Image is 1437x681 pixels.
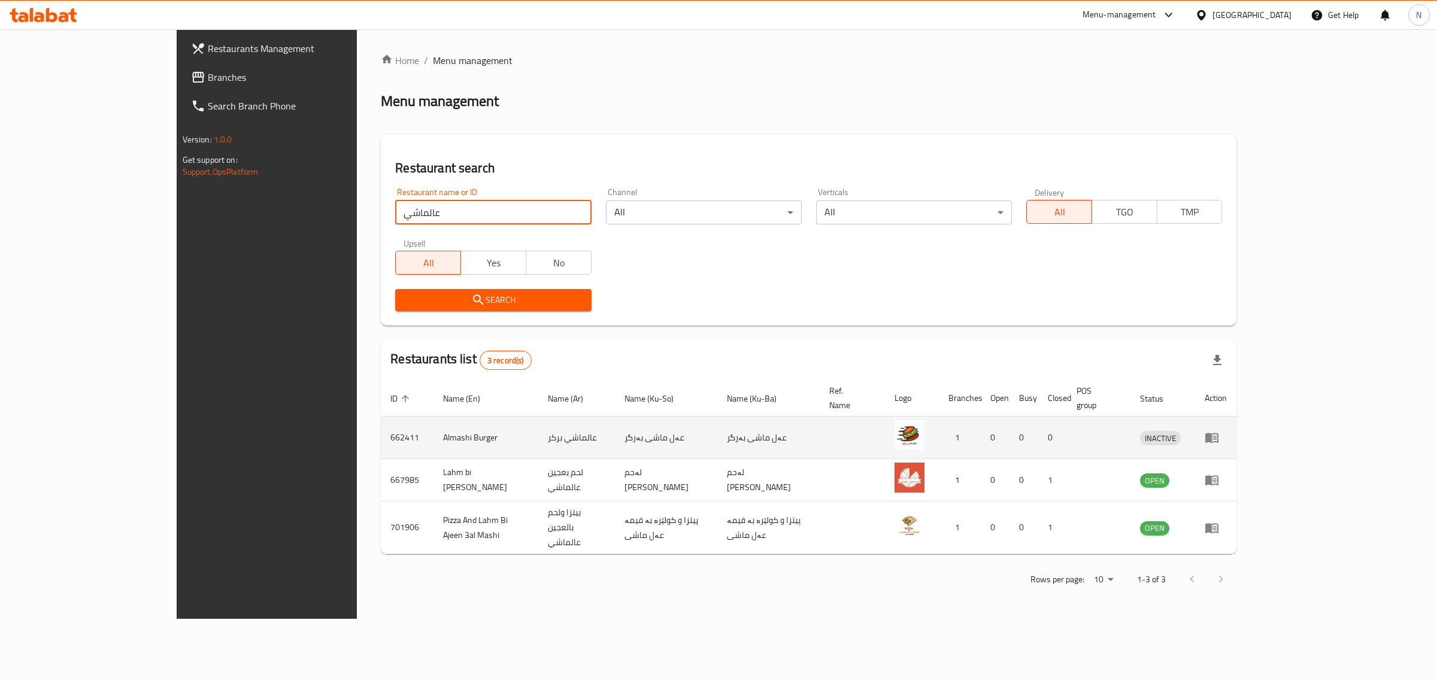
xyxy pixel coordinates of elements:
div: Rows per page: [1089,571,1118,589]
td: پیتزا و کولێرە بە قیمە عەل ماشی [615,501,717,554]
td: 0 [981,501,1009,554]
div: OPEN [1140,521,1169,536]
div: INACTIVE [1140,431,1181,445]
span: Restaurants Management [208,41,407,56]
span: OPEN [1140,521,1169,535]
span: ID [390,391,413,406]
span: Ref. Name [829,384,870,412]
div: Menu [1205,473,1227,487]
span: TGO [1097,203,1153,221]
button: All [1026,200,1092,224]
th: Action [1195,380,1236,416]
div: All [606,200,802,224]
td: 0 [1009,501,1038,554]
a: Branches [181,63,417,92]
p: Rows per page: [1030,572,1084,587]
label: Upsell [404,239,426,247]
a: Restaurants Management [181,34,417,63]
div: Menu-management [1083,8,1156,22]
h2: Restaurant search [395,159,1222,177]
span: All [401,254,456,272]
li: / [424,53,428,68]
span: Name (Ku-Ba) [727,391,792,406]
td: 0 [981,459,1009,501]
button: Yes [460,251,526,275]
td: 1 [939,416,981,459]
td: پیتزا و کولێرە بە قیمە عەل ماشی [717,501,820,554]
td: عەل ماشی بەرگر [615,416,717,459]
img: Almashi Burger [895,420,924,450]
td: 0 [1038,416,1067,459]
td: 1 [1038,459,1067,501]
div: Export file [1203,346,1232,375]
td: 1 [939,459,981,501]
td: 1 [939,501,981,554]
td: 0 [981,416,1009,459]
td: عەل ماشی بەرگر [717,416,820,459]
span: Name (En) [443,391,496,406]
th: Branches [939,380,981,416]
div: All [816,200,1012,224]
span: INACTIVE [1140,431,1181,445]
button: All [395,251,461,275]
td: 0 [1009,459,1038,501]
input: Search for restaurant name or ID.. [395,200,591,224]
span: N [1416,8,1421,22]
span: Status [1140,391,1179,406]
span: Version: [183,132,212,147]
span: 1.0.0 [214,132,232,147]
th: Logo [885,380,939,416]
button: No [526,251,592,275]
td: عالماشي بركر [538,416,616,459]
span: Yes [466,254,522,272]
td: 0 [1009,416,1038,459]
button: TMP [1157,200,1223,224]
p: 1-3 of 3 [1137,572,1166,587]
button: Search [395,289,591,311]
th: Open [981,380,1009,416]
nav: breadcrumb [381,53,1236,68]
span: OPEN [1140,474,1169,488]
span: 3 record(s) [480,355,531,366]
span: Name (Ar) [548,391,599,406]
table: enhanced table [381,380,1236,554]
span: Name (Ku-So) [624,391,689,406]
a: Support.OpsPlatform [183,164,259,180]
span: Menu management [433,53,513,68]
td: Pizza And Lahm Bi Ajeen 3al Mashi [433,501,538,554]
span: Search [405,293,581,308]
td: Almashi Burger [433,416,538,459]
div: Menu [1205,521,1227,535]
h2: Menu management [381,92,499,111]
td: لەحم [PERSON_NAME] [615,459,717,501]
span: Branches [208,70,407,84]
span: POS group [1077,384,1117,412]
td: بيتزا ولحم بالعجين عالماشي [538,501,616,554]
div: OPEN [1140,473,1169,488]
td: 1 [1038,501,1067,554]
button: TGO [1092,200,1157,224]
span: Search Branch Phone [208,99,407,113]
label: Delivery [1035,188,1065,196]
span: Get support on: [183,152,238,168]
th: Closed [1038,380,1067,416]
div: Total records count [480,351,532,370]
td: لحم بعجين عالماشي [538,459,616,501]
span: TMP [1162,203,1218,221]
div: [GEOGRAPHIC_DATA] [1212,8,1292,22]
img: Pizza And Lahm Bi Ajeen 3al Mashi [895,510,924,540]
td: لەحم [PERSON_NAME] [717,459,820,501]
img: Lahm bi Ajeen Almashy [895,463,924,492]
span: All [1032,203,1087,221]
th: Busy [1009,380,1038,416]
td: Lahm bi [PERSON_NAME] [433,459,538,501]
a: Search Branch Phone [181,92,417,120]
h2: Restaurants list [390,350,531,370]
div: Menu [1205,430,1227,445]
span: No [531,254,587,272]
